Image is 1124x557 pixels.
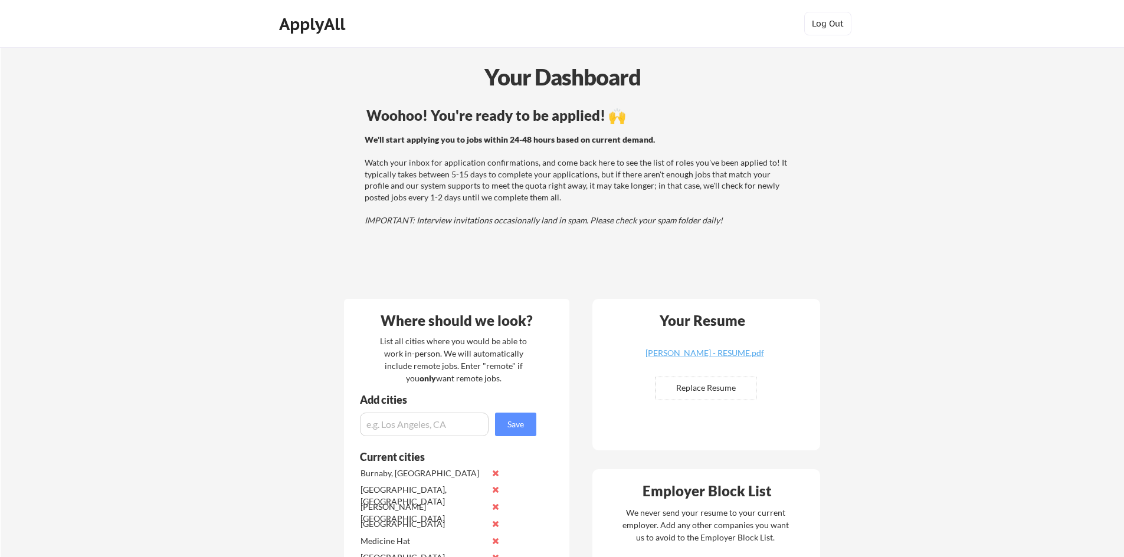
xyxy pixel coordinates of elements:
[644,314,761,328] div: Your Resume
[365,134,790,226] div: Watch your inbox for application confirmations, and come back here to see the list of roles you'v...
[365,134,655,144] strong: We'll start applying you to jobs within 24-48 hours based on current demand.
[372,335,535,384] div: List all cities where you would be able to work in-person. We will automatically include remote j...
[361,501,485,524] div: [PERSON_NAME][GEOGRAPHIC_DATA]
[360,451,523,462] div: Current cities
[366,108,792,123] div: Woohoo! You're ready to be applied! 🙌
[1,60,1124,94] div: Your Dashboard
[634,349,775,357] div: [PERSON_NAME] - RESUME.pdf
[420,373,436,383] strong: only
[361,484,485,507] div: [GEOGRAPHIC_DATA], [GEOGRAPHIC_DATA]
[347,314,566,328] div: Where should we look?
[804,12,851,35] button: Log Out
[361,535,485,547] div: Medicine Hat
[360,413,489,436] input: e.g. Los Angeles, CA
[361,467,485,479] div: Burnaby, [GEOGRAPHIC_DATA]
[279,14,349,34] div: ApplyAll
[361,518,485,530] div: [GEOGRAPHIC_DATA]
[621,506,789,543] div: We never send your resume to your current employer. Add any other companies you want us to avoid ...
[634,349,775,367] a: [PERSON_NAME] - RESUME.pdf
[365,215,723,225] em: IMPORTANT: Interview invitations occasionally land in spam. Please check your spam folder daily!
[495,413,536,436] button: Save
[360,394,539,405] div: Add cities
[597,484,817,498] div: Employer Block List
